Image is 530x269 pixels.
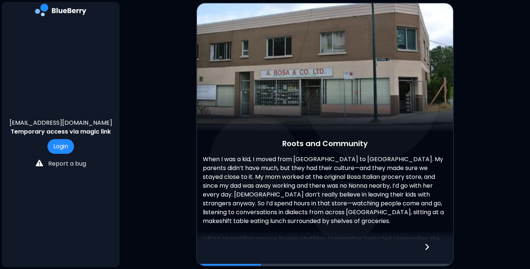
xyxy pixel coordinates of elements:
p: [EMAIL_ADDRESS][DOMAIN_NAME] [10,118,112,127]
img: video thumbnail [197,3,453,132]
a: Login [47,142,74,151]
p: Roots and Community [197,138,453,149]
img: file icon [36,159,43,167]
p: Report a bug [48,159,86,168]
p: When I was a kid, I moved from [GEOGRAPHIC_DATA] to [GEOGRAPHIC_DATA]. My parents didn’t have muc... [203,155,447,226]
button: Login [47,139,74,154]
img: company logo [35,4,86,19]
p: Temporary access via magic link [11,127,111,136]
